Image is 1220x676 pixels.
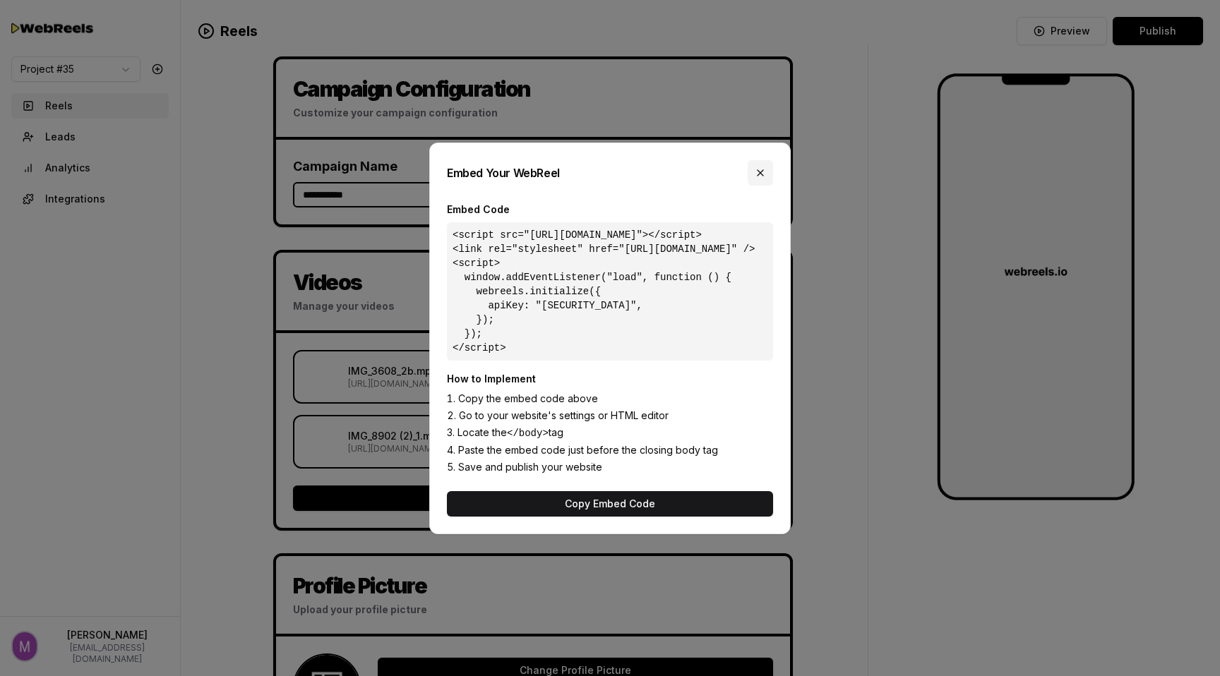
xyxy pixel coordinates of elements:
h3: How to Implement [447,372,773,386]
li: Paste the embed code just before the closing body tag [447,443,773,457]
button: Copy Embed Code [447,491,773,517]
li: Locate the tag [447,425,773,440]
h3: Embed Code [447,203,773,217]
li: Go to your website's settings or HTML editor [447,409,773,423]
li: Save and publish your website [447,460,773,474]
li: Copy the embed code above [447,392,773,406]
pre: <script src="[URL][DOMAIN_NAME]"></script> <link rel="stylesheet" href="[URL][DOMAIN_NAME]" /> <s... [447,222,773,361]
div: Embed Your WebReel [447,160,773,186]
code: </body> [507,428,549,439]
